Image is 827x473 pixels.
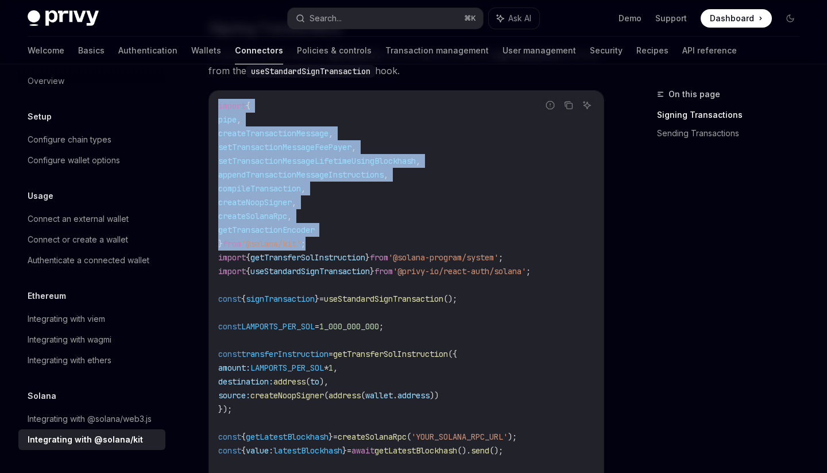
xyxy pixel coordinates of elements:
[28,37,64,64] a: Welcome
[218,239,223,249] span: }
[223,239,241,249] span: from
[668,87,720,101] span: On this page
[385,37,489,64] a: Transaction management
[489,445,503,456] span: ();
[543,98,558,113] button: Report incorrect code
[246,65,375,78] code: useStandardSignTransaction
[218,404,232,414] span: });
[781,9,799,28] button: Toggle dark mode
[18,229,165,250] a: Connect or create a wallet
[361,390,365,401] span: (
[218,170,384,180] span: appendTransactionMessageInstructions
[457,445,471,456] span: ().
[18,250,165,271] a: Authenticate a connected wallet
[28,189,53,203] h5: Usage
[379,321,384,332] span: ;
[241,294,246,304] span: {
[292,197,296,207] span: ,
[218,211,287,221] span: createSolanaRpc
[235,37,283,64] a: Connectors
[347,445,351,456] span: =
[310,376,319,387] span: to
[338,432,407,442] span: createSolanaRpc
[333,349,448,359] span: getTransferSolInstruction
[218,294,241,304] span: const
[315,294,319,304] span: }
[329,349,333,359] span: =
[18,350,165,371] a: Integrating with ethers
[273,445,342,456] span: latestBlockhash
[218,114,237,125] span: pipe
[246,294,315,304] span: signTransaction
[301,183,306,194] span: ,
[384,170,388,180] span: ,
[657,106,809,124] a: Signing Transactions
[246,101,250,111] span: {
[18,129,165,150] a: Configure chain types
[246,432,329,442] span: getLatestBlockhash
[443,294,457,304] span: ();
[393,390,397,401] span: .
[393,266,526,276] span: '@privy-io/react-auth/solana'
[498,252,503,263] span: ;
[508,432,517,442] span: );
[246,266,250,276] span: {
[333,363,338,373] span: ,
[374,266,393,276] span: from
[218,266,246,276] span: import
[365,390,393,401] span: wallet
[18,209,165,229] a: Connect an external wallet
[324,294,443,304] span: useStandardSignTransaction
[218,445,241,456] span: const
[218,101,246,111] span: import
[273,376,306,387] span: address
[246,252,250,263] span: {
[218,183,301,194] span: compileTransaction
[416,156,420,166] span: ,
[78,37,105,64] a: Basics
[306,376,310,387] span: (
[319,294,324,304] span: =
[430,390,439,401] span: ))
[218,349,241,359] span: const
[241,321,315,332] span: LAMPORTS_PER_SOL
[250,252,365,263] span: getTransferSolInstruction
[682,37,737,64] a: API reference
[471,445,489,456] span: send
[324,390,329,401] span: (
[191,37,221,64] a: Wallets
[218,128,329,139] span: createTransactionMessage
[508,13,531,24] span: Ask AI
[319,376,329,387] span: ),
[218,390,250,401] span: source:
[241,445,246,456] span: {
[250,266,370,276] span: useStandardSignTransaction
[301,239,306,249] span: ;
[28,433,143,447] div: Integrating with @solana/kit
[237,114,241,125] span: ,
[329,432,333,442] span: }
[28,412,152,426] div: Integrating with @solana/web3.js
[655,13,687,24] a: Support
[28,389,56,403] h5: Solana
[590,37,623,64] a: Security
[18,329,165,350] a: Integrating with wagmi
[250,363,324,373] span: LAMPORTS_PER_SOL
[241,239,301,249] span: '@solana/kit'
[407,432,411,442] span: (
[397,390,430,401] span: address
[28,10,99,26] img: dark logo
[370,252,388,263] span: from
[28,133,111,147] div: Configure chain types
[351,142,356,152] span: ,
[218,376,273,387] span: destination:
[218,225,315,235] span: getTransactionEncoder
[218,432,241,442] span: const
[297,37,372,64] a: Policies & controls
[333,432,338,442] span: =
[218,252,246,263] span: import
[342,445,347,456] span: }
[489,8,539,29] button: Ask AI
[18,150,165,171] a: Configure wallet options
[288,8,482,29] button: Search...⌘K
